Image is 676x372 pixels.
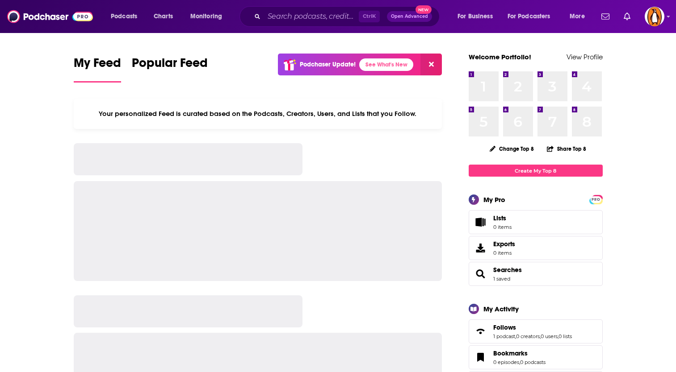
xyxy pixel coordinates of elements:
span: Bookmarks [493,349,528,357]
a: Bookmarks [472,351,490,364]
a: 0 lists [558,333,572,339]
a: View Profile [567,53,603,61]
a: Create My Top 8 [469,165,603,177]
button: open menu [563,9,596,24]
img: Podchaser - Follow, Share and Rate Podcasts [7,8,93,25]
span: Charts [154,10,173,23]
span: Ctrl K [359,11,380,22]
span: Podcasts [111,10,137,23]
span: New [416,5,432,14]
span: Monitoring [190,10,222,23]
button: Share Top 8 [546,140,587,157]
button: Show profile menu [645,7,664,26]
a: 0 episodes [493,359,519,365]
span: 0 items [493,224,512,230]
img: User Profile [645,7,664,26]
button: Change Top 8 [484,143,540,154]
button: open menu [105,9,149,24]
span: Logged in as penguin_portfolio [645,7,664,26]
a: Follows [472,325,490,338]
a: Follows [493,323,572,331]
a: 1 saved [493,276,510,282]
span: Follows [469,319,603,343]
span: Exports [472,242,490,254]
a: Charts [148,9,178,24]
span: , [515,333,516,339]
input: Search podcasts, credits, & more... [264,9,359,24]
a: My Feed [74,55,121,83]
span: For Business [458,10,493,23]
span: Lists [493,214,512,222]
span: , [519,359,520,365]
span: Lists [472,216,490,228]
a: See What's New [359,58,413,71]
span: Follows [493,323,516,331]
a: 0 podcasts [520,359,546,365]
a: Welcome Portfolio! [469,53,531,61]
a: Exports [469,236,603,260]
span: For Podcasters [508,10,550,23]
a: Searches [493,266,522,274]
span: More [570,10,585,23]
button: open menu [184,9,234,24]
a: Bookmarks [493,349,546,357]
div: My Activity [483,305,519,313]
a: 0 users [541,333,558,339]
a: PRO [591,196,601,203]
button: Open AdvancedNew [387,11,432,22]
a: Popular Feed [132,55,208,83]
a: 0 creators [516,333,540,339]
span: Searches [469,262,603,286]
a: Show notifications dropdown [620,9,634,24]
span: 0 items [493,250,515,256]
a: Show notifications dropdown [598,9,613,24]
div: Search podcasts, credits, & more... [248,6,448,27]
button: open menu [502,9,563,24]
p: Podchaser Update! [300,61,356,68]
span: Exports [493,240,515,248]
span: PRO [591,196,601,203]
div: Your personalized Feed is curated based on the Podcasts, Creators, Users, and Lists that you Follow. [74,99,442,129]
a: Searches [472,268,490,280]
span: Lists [493,214,506,222]
a: 1 podcast [493,333,515,339]
span: Bookmarks [469,345,603,369]
div: My Pro [483,195,505,204]
span: Popular Feed [132,55,208,76]
span: Open Advanced [391,14,428,19]
button: open menu [451,9,504,24]
a: Lists [469,210,603,234]
span: My Feed [74,55,121,76]
span: , [540,333,541,339]
span: , [558,333,558,339]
